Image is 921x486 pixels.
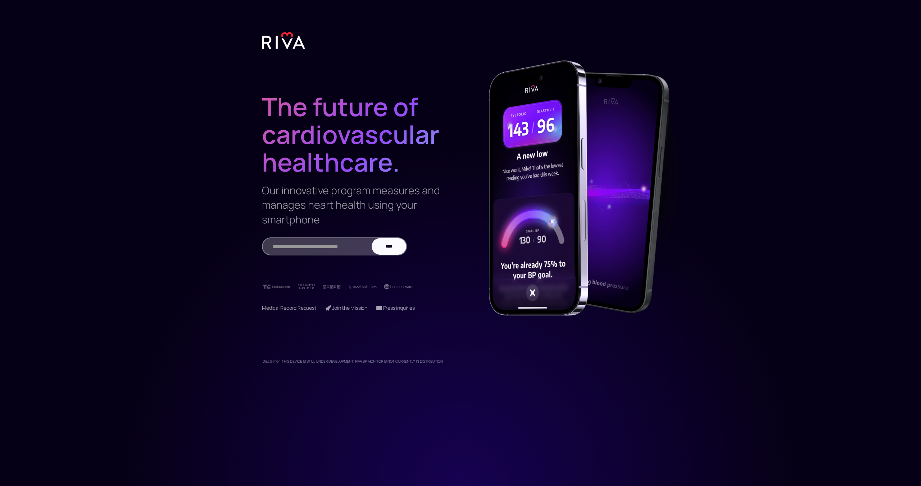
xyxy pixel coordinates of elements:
a: Terms of Use [263,346,302,358]
a: 📧 Press inquiries [376,304,415,311]
div: Disclaimer: THIS DEVICE IS STILL UNDER DEVELOPMENT. RIVA BP MONITOR IS NOT CURRENTLY IN DISTRIBUTION [263,358,443,365]
a: 🚀 Join the Mission [325,304,367,311]
a: Privacy Policy [310,346,350,358]
a: HIPAA NPP [358,346,398,358]
form: Email Form [262,237,407,255]
h3: Our innovative program measures and manages heart health using your smartphone [262,183,443,227]
h1: The future of cardiovascular healthcare. [262,64,443,176]
a: Medical Record Request [262,304,317,311]
a: Telehealth Consent [406,346,445,358]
